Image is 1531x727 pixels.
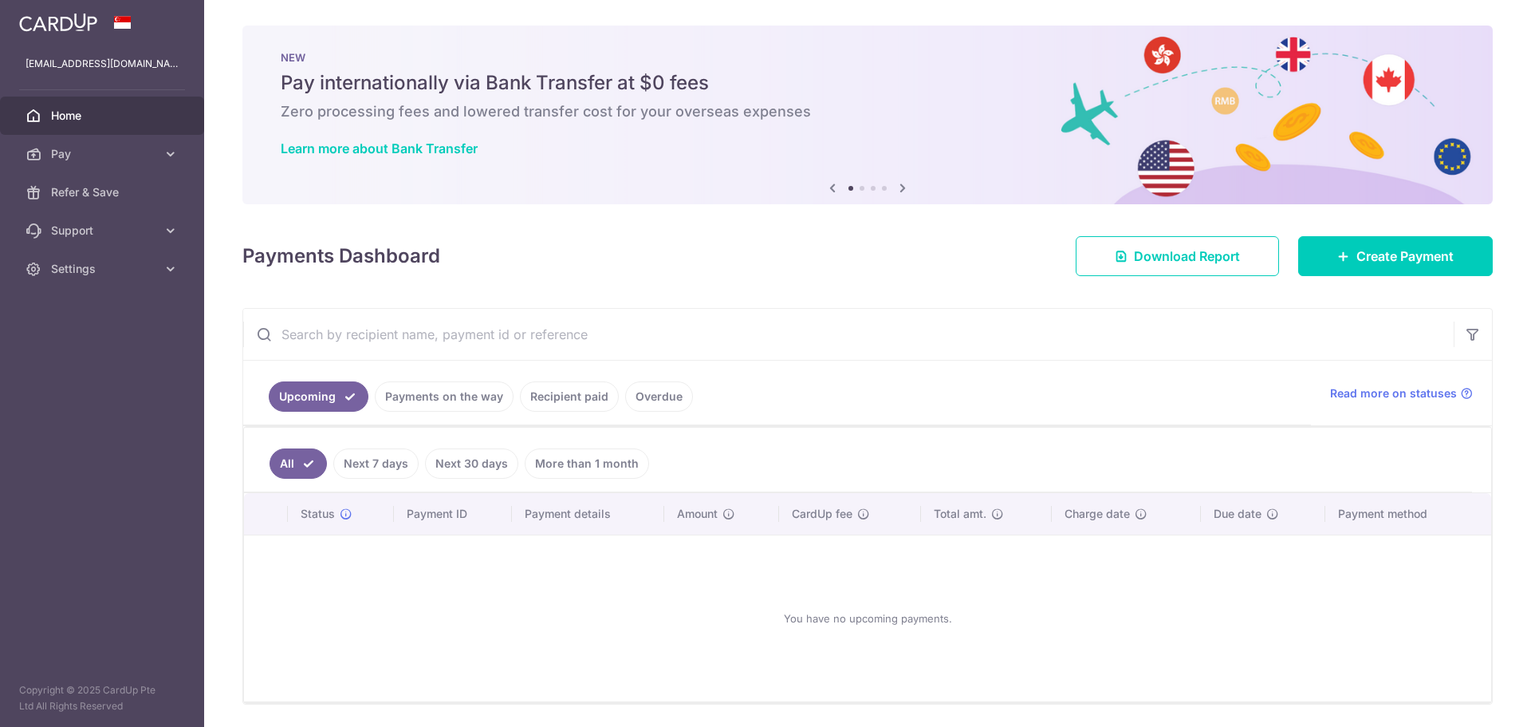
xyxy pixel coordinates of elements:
span: Charge date [1065,506,1130,522]
span: Due date [1214,506,1261,522]
img: Bank transfer banner [242,26,1493,204]
span: Refer & Save [51,184,156,200]
span: Amount [677,506,718,522]
th: Payment method [1325,493,1491,535]
span: Pay [51,146,156,162]
div: You have no upcoming payments. [263,548,1472,689]
a: Create Payment [1298,236,1493,276]
img: CardUp [19,13,97,32]
p: NEW [281,51,1454,64]
span: Download Report [1134,247,1240,266]
span: Create Payment [1356,247,1454,266]
th: Payment ID [394,493,512,535]
p: [EMAIL_ADDRESS][DOMAIN_NAME] [26,56,179,72]
a: Recipient paid [520,381,619,412]
a: Upcoming [269,381,368,412]
a: Download Report [1076,236,1279,276]
th: Payment details [512,493,665,535]
span: Status [301,506,335,522]
span: Settings [51,261,156,277]
a: More than 1 month [525,448,649,479]
a: Next 30 days [425,448,518,479]
span: CardUp fee [792,506,852,522]
h5: Pay internationally via Bank Transfer at $0 fees [281,70,1454,96]
a: All [270,448,327,479]
input: Search by recipient name, payment id or reference [243,309,1454,360]
span: Read more on statuses [1330,385,1457,401]
span: Home [51,108,156,124]
a: Read more on statuses [1330,385,1473,401]
a: Overdue [625,381,693,412]
span: Total amt. [934,506,986,522]
h6: Zero processing fees and lowered transfer cost for your overseas expenses [281,102,1454,121]
a: Payments on the way [375,381,514,412]
a: Learn more about Bank Transfer [281,140,478,156]
span: Support [51,223,156,239]
h4: Payments Dashboard [242,242,440,271]
a: Next 7 days [333,448,419,479]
